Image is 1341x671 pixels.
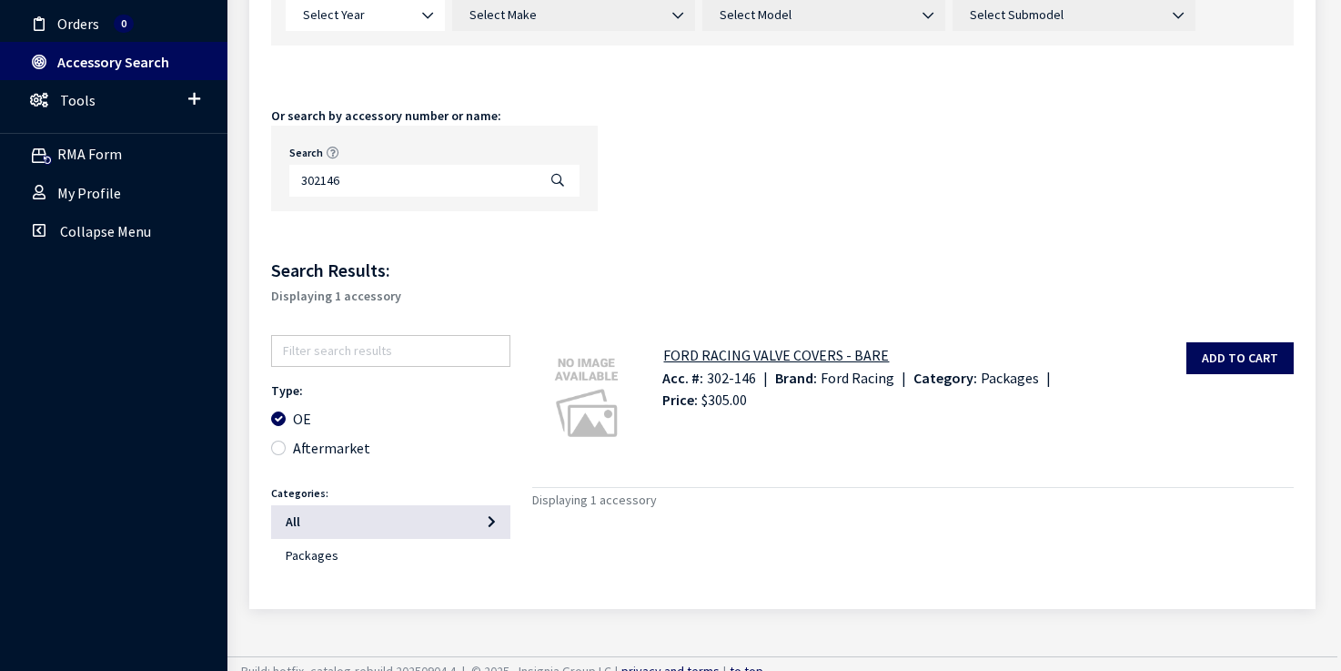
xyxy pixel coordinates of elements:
span: Brand: [775,369,817,387]
span: My Profile [57,184,121,202]
span: Select Make [469,6,537,23]
span: Price: [662,391,698,409]
span: Acc. #: [662,369,703,387]
label: OE [293,408,311,430]
input: Search [289,165,537,197]
span: Packages [981,369,1039,387]
span: Select Year [297,5,433,25]
span: $305.00 [701,391,747,409]
span: Orders [57,15,99,33]
span: Select Model [714,5,933,25]
button: Add to cart [1186,342,1294,374]
button: All [271,505,510,539]
span: Collapse Menu [60,222,151,240]
span: Select Make [464,5,683,25]
span: Displaying 1 accessory [271,288,401,304]
button: Packages [271,539,510,573]
span: Category: [913,369,977,387]
label: Aftermarket [293,437,370,459]
span: Tools [60,91,96,109]
label: Search [289,145,323,161]
span: 302-146 [707,369,756,387]
label: Categories: [271,485,328,502]
span: Search Results: [271,259,390,281]
span: Accessory Search [57,53,169,71]
span: | [1046,369,1051,387]
span: Total number of active orders [114,15,134,33]
span: Select Year [303,6,365,23]
span: Ford Racing [821,369,894,387]
span: Displaying 1 accessory [532,492,657,508]
span: RMA Form [57,146,122,164]
legend: Type: [271,381,510,401]
button: Search [536,165,580,197]
span: Select Submodel [964,5,1184,25]
span: Select Model [720,6,791,23]
img: Image for FORD RACING VALVE COVERS - BARE [532,342,640,451]
span: | [902,369,906,387]
input: Filter search results [271,335,510,367]
span: Select Submodel [970,6,1064,23]
button: FORD RACING VALVE COVERS - BARE [662,343,890,367]
div: Or search by accessory number or name: [271,107,501,126]
span: | [763,369,768,387]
